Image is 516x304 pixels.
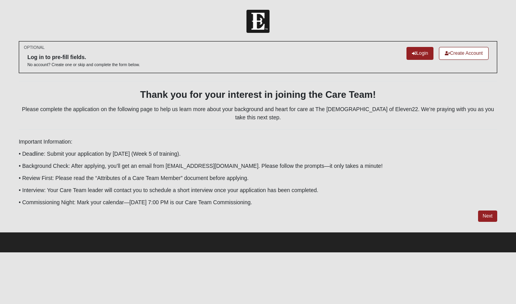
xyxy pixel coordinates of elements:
p: Please complete the application on the following page to help us learn more about your background... [19,105,497,122]
img: Church of Eleven22 Logo [246,10,270,33]
h6: Log in to pre-fill fields. [27,54,140,61]
p: No account? Create one or skip and complete the form below. [27,62,140,68]
p: • Background Check: After applying, you’ll get an email from [EMAIL_ADDRESS][DOMAIN_NAME]. Please... [19,162,497,170]
p: • Commissioning Night: Mark your calendar—[DATE] 7:00 PM is our Care Team Commissioning. [19,198,497,207]
a: Login [406,47,433,60]
a: Next [478,210,497,222]
a: Create Account [439,47,489,60]
h3: Thank you for your interest in joining the Care Team! [19,89,497,101]
span: Important Information: [19,139,72,145]
p: • Interview: Your Care Team leader will contact you to schedule a short interview once your appli... [19,186,497,194]
p: • Review First: Please read the “Attributes of a Care Team Member” document before applying. [19,174,497,182]
p: • Deadline: Submit your application by [DATE] (Week 5 of training). [19,150,497,158]
small: OPTIONAL [24,45,45,50]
